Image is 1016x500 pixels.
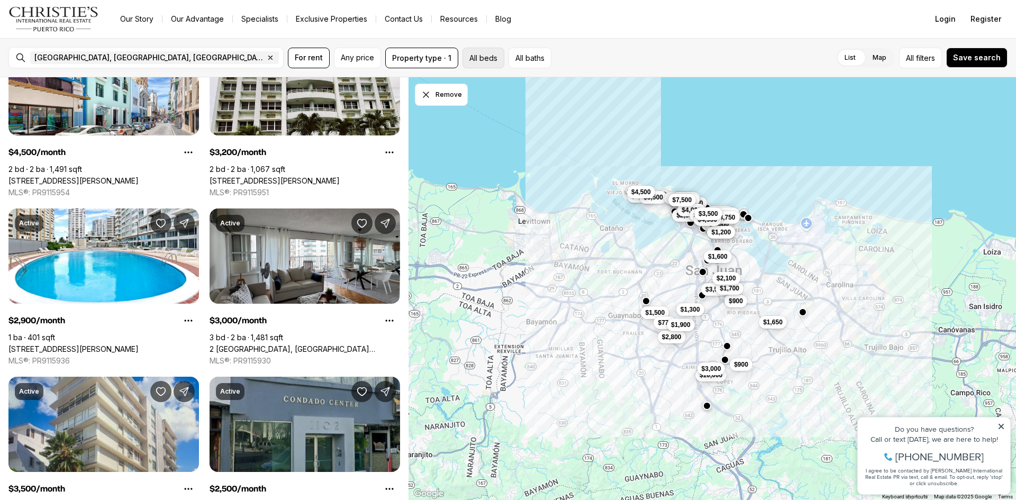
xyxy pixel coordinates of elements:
[707,226,735,239] button: $1,200
[220,387,240,396] p: Active
[627,190,655,203] button: $4,500
[712,211,740,224] button: $3,750
[178,310,199,331] button: Property options
[864,48,895,67] label: Map
[662,333,682,341] span: $2,800
[682,206,701,214] span: $4,000
[701,283,729,296] button: $3,500
[150,213,171,234] button: Save Property: 1477 ASHFORD #9A
[351,381,373,402] button: Save Property: 1102 MAGDALENA AVE #3E
[667,193,698,206] button: $12,000
[8,344,139,354] a: 1477 ASHFORD #9A, SAN JUAN PR, 00907
[376,12,431,26] button: Contact Us
[715,282,743,295] button: $1,700
[379,142,400,163] button: Property options
[210,344,400,354] a: 2 MADRID, SAN JUAN PR, 00907
[385,48,458,68] button: Property type · 1
[705,285,725,294] span: $3,500
[929,8,962,30] button: Login
[13,65,151,85] span: I agree to be contacted by [PERSON_NAME] International Real Estate PR via text, call & email. To ...
[631,188,651,196] span: $4,500
[906,52,914,63] span: All
[627,186,655,198] button: $4,500
[150,381,171,402] button: Save Property: 69 CII SANTIAGO IGLESIAS #5A
[676,211,696,220] span: $2,850
[112,12,162,26] a: Our Story
[664,192,692,205] button: $6,250
[220,219,240,228] p: Active
[711,207,739,220] button: $8,000
[953,53,1001,62] span: Save search
[8,6,99,32] img: logo
[43,50,132,60] span: [PHONE_NUMBER]
[724,295,747,307] button: $900
[695,369,727,381] button: $10,000
[654,316,676,329] button: $775
[677,204,705,216] button: $4,000
[763,318,783,326] span: $1,650
[694,213,722,226] button: $4,950
[415,84,468,106] button: Dismiss drawing
[698,215,718,224] span: $4,950
[734,360,748,369] span: $900
[174,213,195,234] button: Share Property
[716,213,736,222] span: $3,750
[509,48,551,68] button: All baths
[711,228,731,237] span: $1,200
[697,362,725,375] button: $3,000
[698,210,718,218] span: $3,500
[673,196,692,204] span: $7,500
[708,252,728,261] span: $1,600
[935,15,956,23] span: Login
[836,48,864,67] label: List
[178,478,199,499] button: Property options
[681,305,700,314] span: $1,300
[432,12,486,26] a: Resources
[964,8,1008,30] button: Register
[668,194,696,206] button: $7,500
[19,387,39,396] p: Active
[174,381,195,402] button: Share Property
[645,308,665,317] span: $1,500
[462,48,504,68] button: All beds
[715,210,735,218] span: $8,000
[702,365,721,373] span: $3,000
[287,12,376,26] a: Exclusive Properties
[730,358,752,371] button: $900
[712,272,740,285] button: $2,100
[11,34,153,41] div: Call or text [DATE], we are here to help!
[694,207,722,220] button: $3,500
[379,478,400,499] button: Property options
[676,303,704,316] button: $1,300
[671,321,691,329] span: $1,900
[704,250,732,263] button: $1,600
[351,213,373,234] button: Save Property: 2 MADRID
[899,48,942,68] button: Allfilters
[334,48,381,68] button: Any price
[178,142,199,163] button: Property options
[233,12,287,26] a: Specialists
[288,48,330,68] button: For rent
[487,12,520,26] a: Blog
[375,381,396,402] button: Share Property
[706,206,734,219] button: $2,900
[716,274,736,283] span: $2,100
[641,306,669,319] button: $1,500
[946,48,1008,68] button: Save search
[375,213,396,234] button: Share Property
[700,371,722,379] span: $10,000
[11,24,153,31] div: Do you have questions?
[210,176,340,186] a: 62 DE DIEGO AVENUE #01, SAN JUAN PR, 00911
[19,219,39,228] p: Active
[162,12,232,26] a: Our Advantage
[34,53,264,62] span: [GEOGRAPHIC_DATA], [GEOGRAPHIC_DATA], [GEOGRAPHIC_DATA]
[643,193,663,202] span: $3,500
[639,191,667,204] button: $3,500
[379,310,400,331] button: Property options
[295,53,323,62] span: For rent
[690,209,718,222] button: $2,900
[672,209,700,222] button: $2,850
[729,297,743,305] span: $900
[970,15,1001,23] span: Register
